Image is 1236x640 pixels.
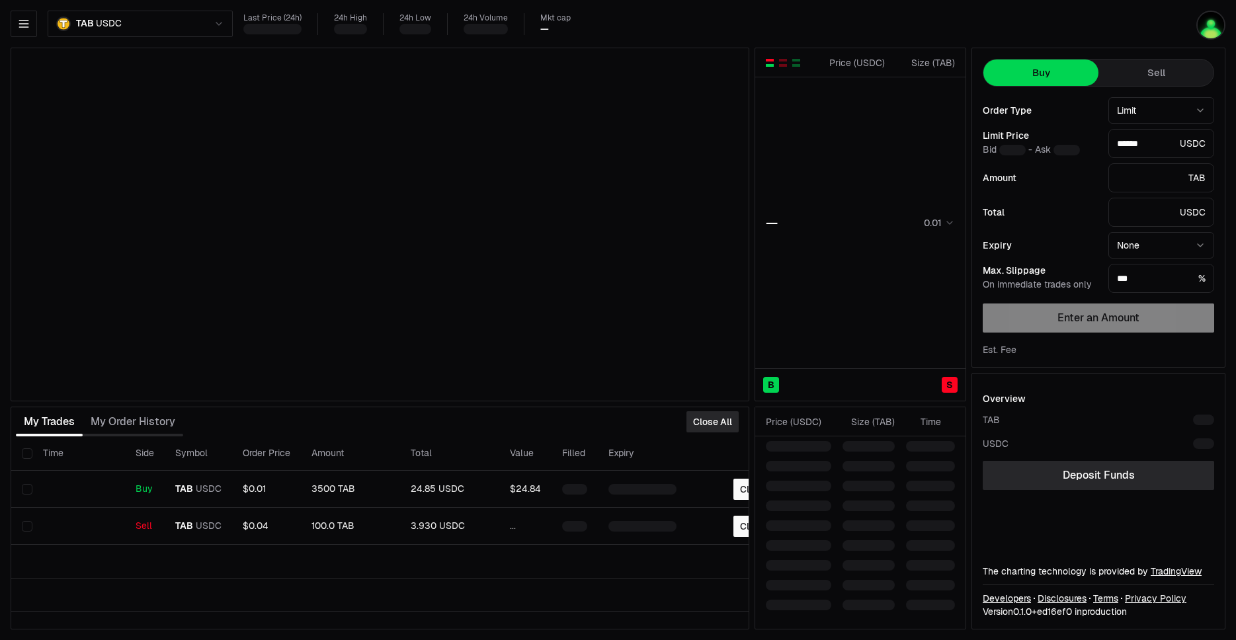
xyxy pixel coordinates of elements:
[32,436,125,471] th: Time
[334,13,367,23] div: 24h High
[791,58,802,68] button: Show Buy Orders Only
[764,58,775,68] button: Show Buy and Sell Orders
[175,520,193,532] span: TAB
[766,214,778,232] div: —
[1093,592,1118,605] a: Terms
[598,436,687,471] th: Expiry
[510,483,541,495] div: $24.84
[983,592,1031,605] a: Developers
[983,208,1098,217] div: Total
[983,241,1098,250] div: Expiry
[983,60,1098,86] button: Buy
[1151,565,1202,577] a: TradingView
[311,520,390,532] div: 100.0 TAB
[540,13,571,23] div: Mkt cap
[411,520,489,532] div: 3.930 USDC
[243,520,268,532] span: $0.04
[946,378,953,391] span: S
[22,448,32,459] button: Select all
[96,18,121,30] span: USDC
[1108,129,1214,158] div: USDC
[983,106,1098,115] div: Order Type
[826,56,885,69] div: Price ( USDC )
[22,521,32,532] button: Select row
[983,131,1098,140] div: Limit Price
[301,436,400,471] th: Amount
[983,605,1214,618] div: Version 0.1.0 + in production
[76,18,93,30] span: TAB
[243,483,266,495] span: $0.01
[136,483,154,495] div: Buy
[983,565,1214,578] div: The charting technology is provided by
[1108,232,1214,259] button: None
[510,520,541,532] div: ...
[733,516,772,537] button: Close
[243,13,302,23] div: Last Price (24h)
[232,436,301,471] th: Order Price
[1098,60,1214,86] button: Sell
[1038,592,1087,605] a: Disclosures
[983,461,1214,490] a: Deposit Funds
[499,436,552,471] th: Value
[175,483,193,495] span: TAB
[399,13,431,23] div: 24h Low
[1108,163,1214,192] div: TAB
[1108,97,1214,124] button: Limit
[983,413,1000,426] div: TAB
[1108,264,1214,293] div: %
[686,411,739,432] button: Close All
[165,436,232,471] th: Symbol
[983,392,1026,405] div: Overview
[11,48,749,401] iframe: Financial Chart
[983,266,1098,275] div: Max. Slippage
[778,58,788,68] button: Show Sell Orders Only
[1108,198,1214,227] div: USDC
[983,437,1009,450] div: USDC
[136,520,154,532] div: Sell
[1125,592,1186,605] a: Privacy Policy
[196,483,222,495] span: USDC
[843,415,895,428] div: Size ( TAB )
[552,436,598,471] th: Filled
[540,23,549,35] div: —
[983,279,1098,291] div: On immediate trades only
[896,56,955,69] div: Size ( TAB )
[196,520,222,532] span: USDC
[1035,144,1080,156] span: Ask
[400,436,499,471] th: Total
[1037,606,1072,618] span: ed16ef08357c4fac6bcb8550235135a1bae36155
[1196,11,1225,40] img: utf8
[920,215,955,231] button: 0.01
[125,436,165,471] th: Side
[906,415,941,428] div: Time
[464,13,508,23] div: 24h Volume
[983,343,1016,356] div: Est. Fee
[766,415,831,428] div: Price ( USDC )
[768,378,774,391] span: B
[311,483,390,495] div: 3500 TAB
[733,479,772,500] button: Close
[83,409,183,435] button: My Order History
[16,409,83,435] button: My Trades
[22,484,32,495] button: Select row
[411,483,489,495] div: 24.85 USDC
[56,17,71,31] img: TAB.png
[983,144,1032,156] span: Bid -
[983,173,1098,182] div: Amount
